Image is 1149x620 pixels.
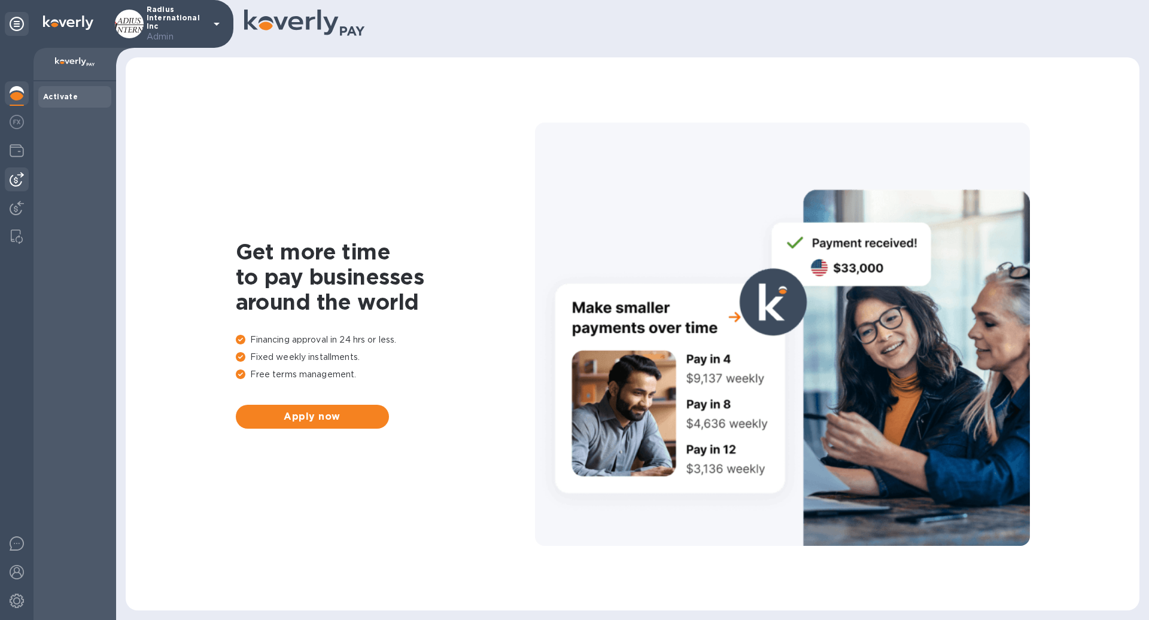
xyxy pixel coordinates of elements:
h1: Get more time to pay businesses around the world [236,239,535,314]
span: Apply now [245,410,379,424]
p: Radius International Inc [147,5,206,43]
div: Unpin categories [5,12,29,36]
button: Apply now [236,405,389,429]
p: Fixed weekly installments. [236,351,535,364]
b: Activate [43,92,78,101]
p: Financing approval in 24 hrs or less. [236,334,535,346]
img: Foreign exchange [10,115,24,129]
p: Free terms management. [236,368,535,381]
img: Logo [43,16,93,30]
img: Wallets [10,143,24,158]
p: Admin [147,30,206,43]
